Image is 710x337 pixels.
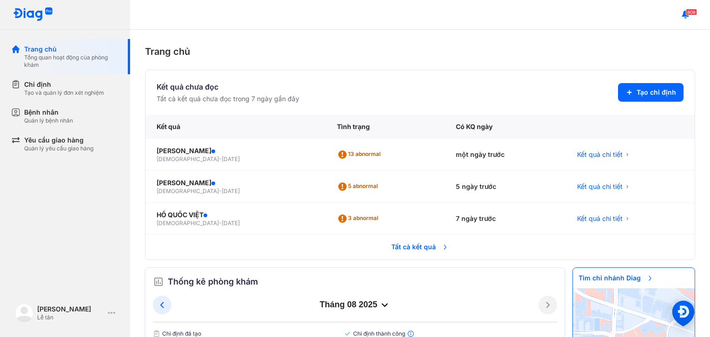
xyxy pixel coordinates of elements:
span: [DATE] [222,220,240,227]
div: 5 abnormal [337,179,381,194]
div: Tất cả kết quả chưa đọc trong 7 ngày gần đây [157,94,299,104]
span: 808 [686,9,697,15]
span: [DEMOGRAPHIC_DATA] [157,188,219,194]
div: Tạo và quản lý đơn xét nghiệm [24,89,104,97]
div: HỒ QUỐC VIỆT [157,210,315,220]
div: Chỉ định [24,80,104,89]
div: một ngày trước [445,139,566,171]
div: [PERSON_NAME] [37,305,104,314]
span: Tạo chỉ định [637,88,676,97]
div: Bệnh nhân [24,108,73,117]
span: - [219,156,222,162]
span: Kết quả chi tiết [577,150,623,159]
div: Quản lý yêu cầu giao hàng [24,145,93,152]
div: 7 ngày trước [445,203,566,235]
div: 3 abnormal [337,211,382,226]
div: tháng 08 2025 [171,299,539,311]
span: [DATE] [222,156,240,162]
span: Kết quả chi tiết [577,214,623,223]
div: [PERSON_NAME] [157,178,315,188]
div: Kết quả chưa đọc [157,81,299,92]
div: 5 ngày trước [445,171,566,203]
span: Tìm chi nhánh Diag [573,268,659,288]
span: Tất cả kết quả [386,237,454,257]
span: Thống kê phòng khám [168,275,258,288]
div: [PERSON_NAME] [157,146,315,156]
span: [DEMOGRAPHIC_DATA] [157,220,219,227]
span: Kết quả chi tiết [577,182,623,191]
img: logo [15,304,33,322]
div: 13 abnormal [337,147,384,162]
div: Trang chủ [24,45,119,54]
span: [DEMOGRAPHIC_DATA] [157,156,219,162]
div: Có KQ ngày [445,115,566,139]
img: order.5a6da16c.svg [153,276,164,287]
img: logo [13,7,53,22]
span: [DATE] [222,188,240,194]
div: Trang chủ [145,45,695,58]
button: Tạo chỉ định [618,83,684,102]
div: Kết quả [145,115,326,139]
div: Quản lý bệnh nhân [24,117,73,124]
div: Tổng quan hoạt động của phòng khám [24,54,119,69]
span: - [219,188,222,194]
div: Yêu cầu giao hàng [24,136,93,145]
div: Tình trạng [326,115,445,139]
span: - [219,220,222,227]
div: Lễ tân [37,314,104,321]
